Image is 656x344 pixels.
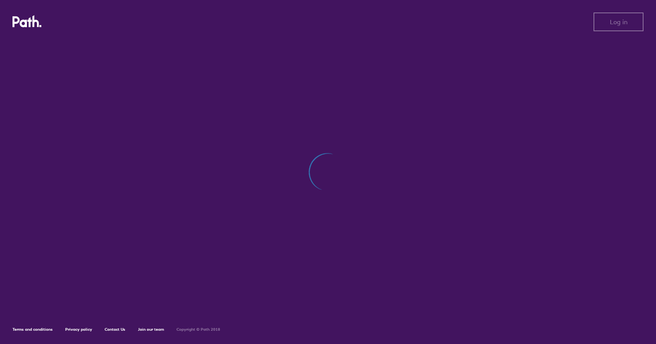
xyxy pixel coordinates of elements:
[594,12,644,31] button: Log in
[105,327,125,332] a: Contact Us
[138,327,164,332] a: Join our team
[610,18,627,25] span: Log in
[12,327,53,332] a: Terms and conditions
[176,327,220,332] h6: Copyright © Path 2018
[65,327,92,332] a: Privacy policy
